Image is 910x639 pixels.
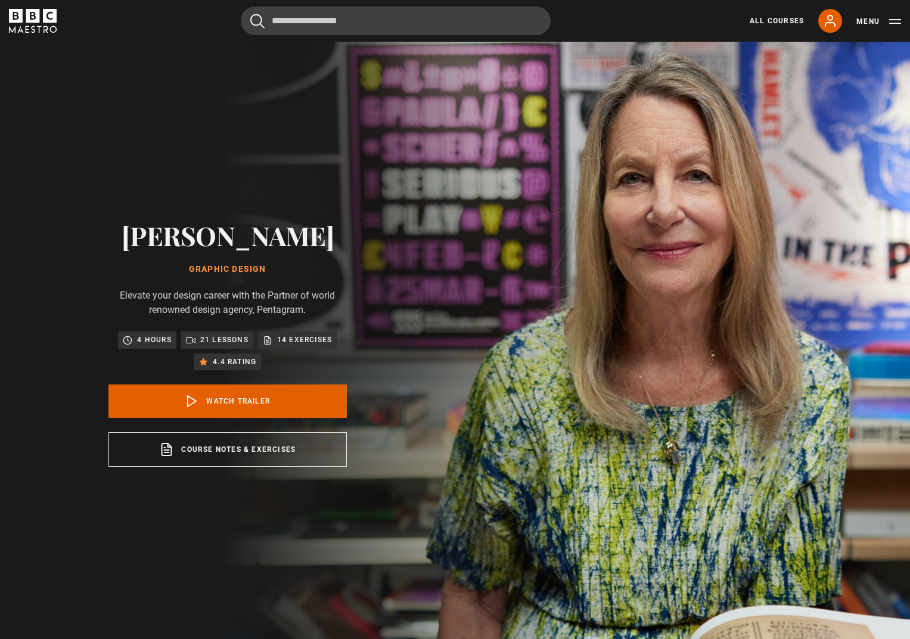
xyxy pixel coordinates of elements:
p: 21 lessons [200,334,249,346]
h1: Graphic Design [108,265,347,274]
h2: [PERSON_NAME] [108,220,347,250]
svg: BBC Maestro [9,9,57,33]
button: Submit the search query [250,14,265,29]
a: Watch Trailer [108,384,347,418]
a: Course notes & exercises [108,432,347,467]
p: 14 exercises [277,334,332,346]
input: Search [241,7,551,35]
p: Elevate your design career with the Partner of world renowned design agency, Pentagram. [108,289,347,317]
p: 4 hours [137,334,171,346]
p: 4.4 rating [213,356,256,368]
a: All Courses [750,15,804,26]
button: Toggle navigation [856,15,901,27]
